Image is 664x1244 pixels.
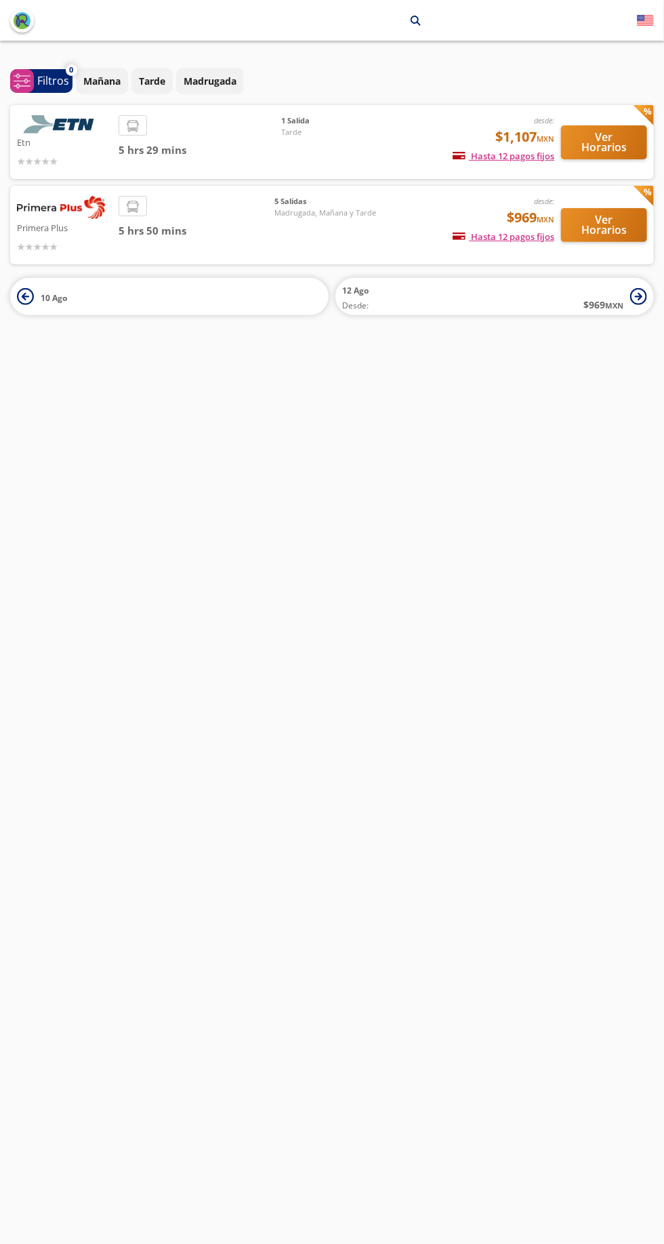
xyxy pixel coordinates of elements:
[37,73,69,89] p: Filtros
[131,68,173,94] button: Tarde
[534,196,554,206] em: desde:
[184,74,236,88] p: Madrugada
[17,219,112,235] p: Primera Plus
[274,207,376,219] span: Madrugada, Mañana y Tarde
[453,150,554,162] span: Hasta 12 pagos fijos
[299,14,400,28] p: [GEOGRAPHIC_DATA][PERSON_NAME]
[537,134,554,144] small: MXN
[17,134,112,150] p: Etn
[17,196,105,219] img: Primera Plus
[507,207,554,228] span: $969
[583,298,623,312] span: $ 969
[537,214,554,224] small: MXN
[495,127,554,147] span: $1,107
[342,285,369,296] span: 12 Ago
[342,300,369,312] span: Desde:
[274,196,376,207] span: 5 Salidas
[335,278,654,315] button: 12 AgoDesde:$969MXN
[561,208,647,242] button: Ver Horarios
[119,142,281,158] span: 5 hrs 29 mins
[637,12,654,29] button: English
[534,115,554,125] em: desde:
[561,125,647,159] button: Ver Horarios
[17,115,105,134] img: Etn
[139,74,165,88] p: Tarde
[281,115,376,127] span: 1 Salida
[76,68,128,94] button: Mañana
[281,127,376,138] span: Tarde
[41,292,67,304] span: 10 Ago
[176,68,244,94] button: Madrugada
[247,14,282,28] p: Morelia
[605,300,623,310] small: MXN
[83,74,121,88] p: Mañana
[119,223,274,239] span: 5 hrs 50 mins
[70,64,74,76] span: 0
[10,9,34,33] button: back
[453,230,554,243] span: Hasta 12 pagos fijos
[10,278,329,315] button: 10 Ago
[10,69,72,93] button: 0Filtros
